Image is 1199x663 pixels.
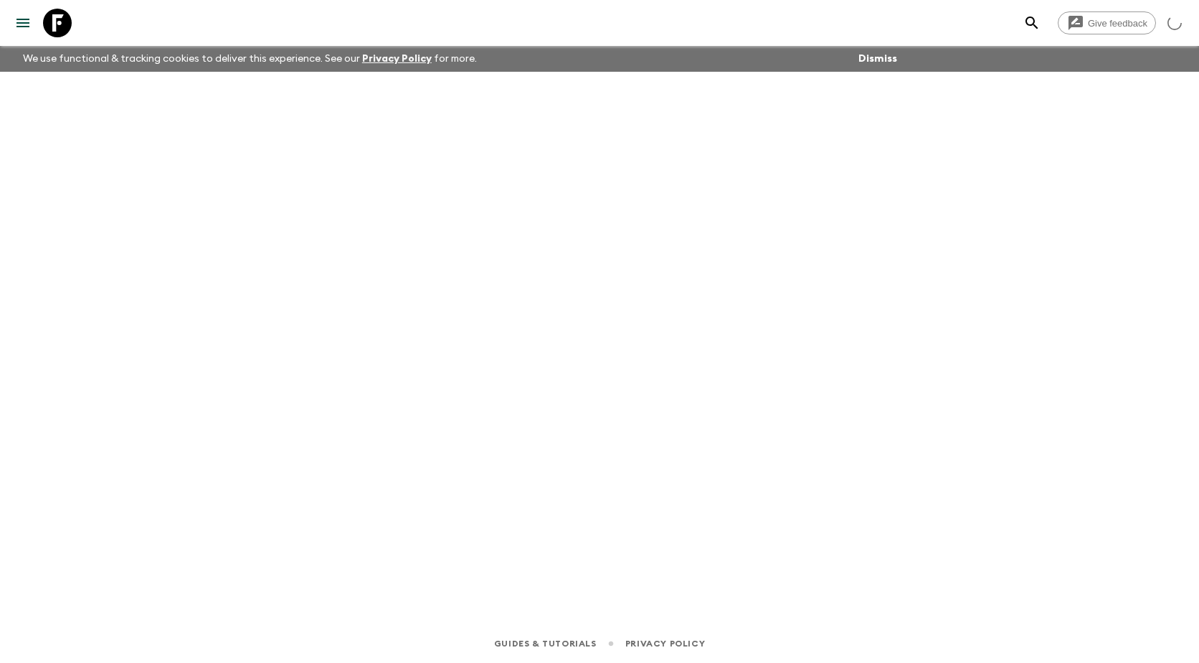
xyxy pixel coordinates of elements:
[625,636,705,652] a: Privacy Policy
[855,49,901,69] button: Dismiss
[1080,18,1155,29] span: Give feedback
[1018,9,1046,37] button: search adventures
[17,46,483,72] p: We use functional & tracking cookies to deliver this experience. See our for more.
[362,54,432,64] a: Privacy Policy
[1058,11,1156,34] a: Give feedback
[9,9,37,37] button: menu
[494,636,597,652] a: Guides & Tutorials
